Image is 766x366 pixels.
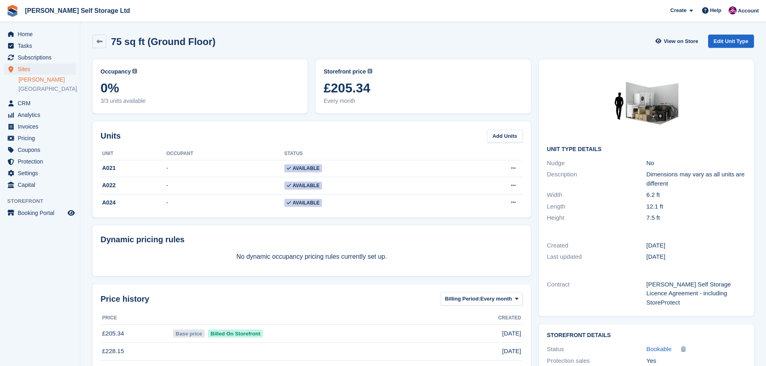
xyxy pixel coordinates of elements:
img: icon-info-grey-7440780725fd019a000dd9b08b2336e03edf1995a4989e88bcd33f0948082b44.svg [132,69,137,74]
a: menu [4,109,76,121]
td: £228.15 [101,342,171,360]
a: [GEOGRAPHIC_DATA] [18,85,76,93]
span: £205.34 [324,81,523,95]
span: Invoices [18,121,66,132]
a: Add Units [487,129,523,143]
span: Protection [18,156,66,167]
span: [DATE] [502,329,521,338]
span: Subscriptions [18,52,66,63]
div: A024 [101,198,166,207]
span: Available [284,199,322,207]
span: 0% [101,81,300,95]
a: menu [4,121,76,132]
a: menu [4,52,76,63]
a: Bookable [647,345,672,354]
span: Capital [18,179,66,190]
td: - [166,194,284,211]
a: menu [4,98,76,109]
span: Help [710,6,721,14]
span: Settings [18,168,66,179]
span: Account [738,7,759,15]
div: Dynamic pricing rules [101,233,523,245]
td: - [166,160,284,177]
a: View on Store [655,35,702,48]
a: [PERSON_NAME] [18,76,76,84]
span: Home [18,29,66,40]
span: Tasks [18,40,66,51]
span: Occupancy [101,67,131,76]
div: Height [547,213,646,223]
td: - [166,177,284,194]
span: Pricing [18,133,66,144]
span: Bookable [647,346,672,352]
span: Price history [101,293,149,305]
span: Storefront [7,197,80,205]
span: Analytics [18,109,66,121]
span: Create [670,6,686,14]
a: menu [4,168,76,179]
span: Every month [481,295,512,303]
span: Coupons [18,144,66,155]
h2: Unit Type details [547,146,746,153]
div: 12.1 ft [647,202,746,211]
img: icon-info-grey-7440780725fd019a000dd9b08b2336e03edf1995a4989e88bcd33f0948082b44.svg [368,69,372,74]
div: Contract [547,280,646,307]
h2: Storefront Details [547,332,746,339]
img: Lydia Wild [729,6,737,14]
span: 3/3 units available [101,97,300,105]
a: Preview store [66,208,76,218]
span: [DATE] [502,347,521,356]
th: Price [101,312,171,325]
a: [PERSON_NAME] Self Storage Ltd [22,4,133,17]
span: Storefront price [324,67,366,76]
span: Available [284,164,322,172]
h2: Units [101,130,121,142]
span: View on Store [664,37,698,45]
div: A022 [101,181,166,190]
th: Status [284,147,449,160]
span: CRM [18,98,66,109]
span: Billed On Storefront [208,329,263,337]
a: menu [4,144,76,155]
div: [DATE] [647,241,746,250]
th: Unit [101,147,166,160]
a: menu [4,29,76,40]
div: Status [547,345,646,354]
div: Length [547,202,646,211]
div: 7.5 ft [647,213,746,223]
th: Occupant [166,147,284,160]
div: No [647,159,746,168]
img: 75-sqft-unit.jpg [586,67,707,140]
span: Sites [18,63,66,75]
div: Created [547,241,646,250]
button: Billing Period: Every month [440,292,523,305]
a: menu [4,207,76,219]
div: Width [547,190,646,200]
span: Every month [324,97,523,105]
img: stora-icon-8386f47178a22dfd0bd8f6a31ec36ba5ce8667c1dd55bd0f319d3a0aa187defe.svg [6,5,18,17]
p: No dynamic occupancy pricing rules currently set up. [101,252,523,262]
h2: 75 sq ft (Ground Floor) [111,36,216,47]
span: Billing Period: [445,295,480,303]
span: Created [498,314,521,321]
div: Description [547,170,646,188]
span: Available [284,182,322,190]
div: Last updated [547,252,646,262]
a: menu [4,40,76,51]
div: Dimensions may vary as all units are different [647,170,746,188]
a: menu [4,63,76,75]
div: [PERSON_NAME] Self Storage Licence Agreement - including StoreProtect [647,280,746,307]
a: menu [4,133,76,144]
div: [DATE] [647,252,746,262]
div: 6.2 ft [647,190,746,200]
a: menu [4,179,76,190]
div: A021 [101,164,166,172]
div: Nudge [547,159,646,168]
div: Yes [647,356,746,366]
span: Booking Portal [18,207,66,219]
span: Base price [173,329,205,337]
td: £205.34 [101,325,171,343]
div: Protection sales [547,356,646,366]
a: menu [4,156,76,167]
a: Edit Unit Type [708,35,754,48]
